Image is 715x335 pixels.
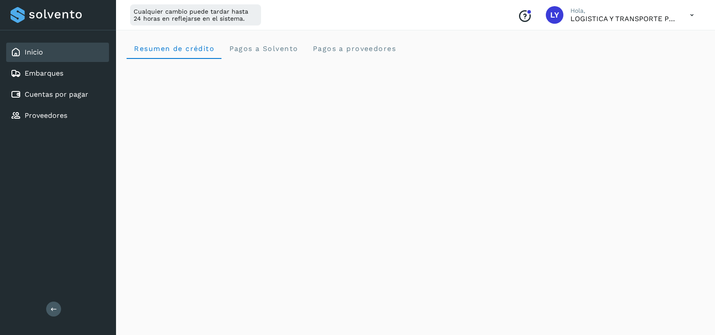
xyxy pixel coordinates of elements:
[25,69,63,77] a: Embarques
[130,4,261,25] div: Cualquier cambio puede tardar hasta 24 horas en reflejarse en el sistema.
[6,43,109,62] div: Inicio
[6,106,109,125] div: Proveedores
[25,111,67,120] a: Proveedores
[25,90,88,98] a: Cuentas por pagar
[229,44,298,53] span: Pagos a Solvento
[312,44,396,53] span: Pagos a proveedores
[6,64,109,83] div: Embarques
[570,7,676,15] p: Hola,
[6,85,109,104] div: Cuentas por pagar
[570,15,676,23] p: LOGISTICA Y TRANSPORTE PORTCAR
[134,44,214,53] span: Resumen de crédito
[25,48,43,56] a: Inicio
